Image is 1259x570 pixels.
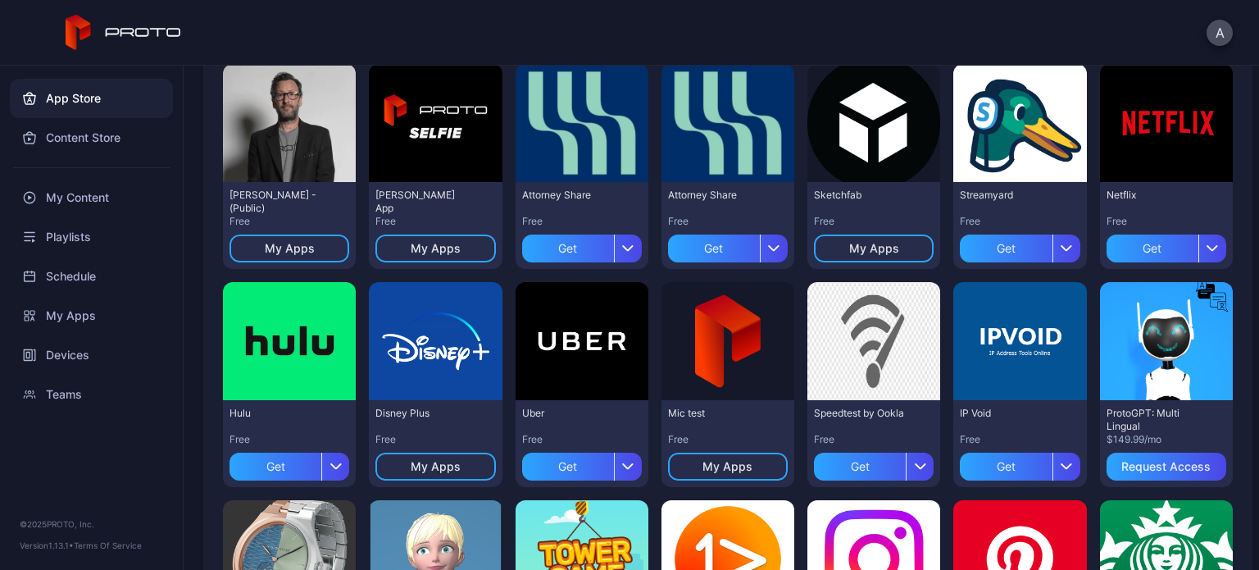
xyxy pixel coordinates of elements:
[10,217,173,257] a: Playlists
[1121,460,1211,473] div: Request Access
[849,242,899,255] div: My Apps
[1107,433,1226,446] div: $149.99/mo
[960,407,1050,420] div: IP Void
[10,178,173,217] a: My Content
[960,446,1079,481] button: Get
[230,433,349,446] div: Free
[10,296,173,335] a: My Apps
[375,453,495,481] button: My Apps
[960,189,1050,202] div: Streamyard
[265,242,315,255] div: My Apps
[960,453,1052,481] div: Get
[960,433,1079,446] div: Free
[702,460,752,473] div: My Apps
[668,215,788,228] div: Free
[10,79,173,118] a: App Store
[814,433,934,446] div: Free
[1207,20,1233,46] button: A
[20,518,163,531] div: © 2025 PROTO, Inc.
[375,189,466,215] div: David Selfie App
[814,215,934,228] div: Free
[814,453,906,481] div: Get
[375,433,495,446] div: Free
[814,446,934,481] button: Get
[668,228,788,262] button: Get
[10,375,173,414] a: Teams
[1107,215,1226,228] div: Free
[1107,235,1198,262] div: Get
[1107,407,1197,433] div: ProtoGPT: Multi Lingual
[960,235,1052,262] div: Get
[522,446,642,481] button: Get
[411,460,461,473] div: My Apps
[668,407,758,420] div: Mic test
[375,215,495,228] div: Free
[668,433,788,446] div: Free
[814,189,904,202] div: Sketchfab
[230,407,320,420] div: Hulu
[230,215,349,228] div: Free
[522,407,612,420] div: Uber
[10,118,173,157] a: Content Store
[230,453,321,481] div: Get
[668,453,788,481] button: My Apps
[230,446,349,481] button: Get
[411,242,461,255] div: My Apps
[522,453,614,481] div: Get
[960,215,1079,228] div: Free
[668,235,760,262] div: Get
[1107,228,1226,262] button: Get
[522,235,614,262] div: Get
[814,235,934,262] button: My Apps
[375,407,466,420] div: Disney Plus
[20,540,74,550] span: Version 1.13.1 •
[1107,189,1197,202] div: Netflix
[960,228,1079,262] button: Get
[522,433,642,446] div: Free
[74,540,142,550] a: Terms Of Service
[230,235,349,262] button: My Apps
[375,235,495,262] button: My Apps
[10,257,173,296] a: Schedule
[1107,453,1226,481] button: Request Access
[230,189,320,215] div: David N Persona - (Public)
[668,189,758,202] div: Attorney Share
[522,215,642,228] div: Free
[10,335,173,375] a: Devices
[522,228,642,262] button: Get
[522,189,612,202] div: Attorney Share
[814,407,904,420] div: Speedtest by Ookla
